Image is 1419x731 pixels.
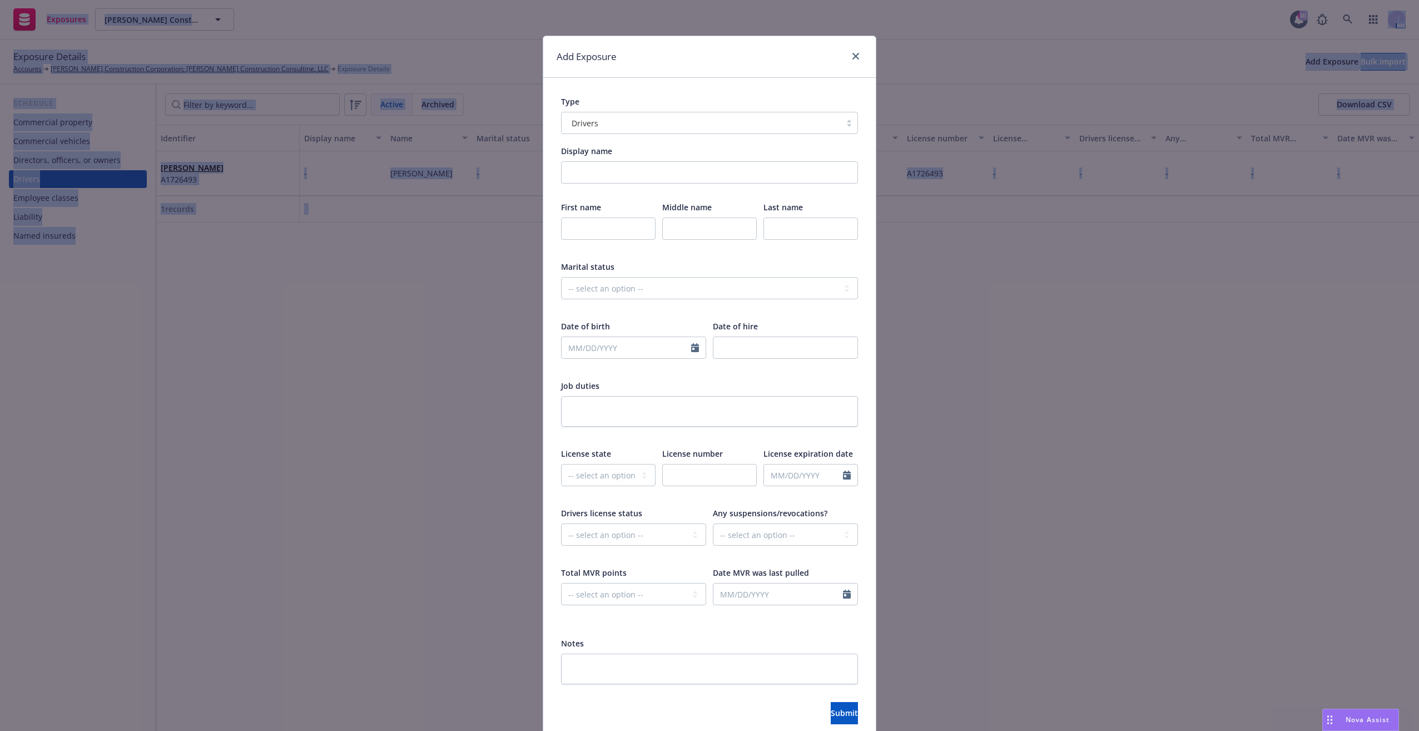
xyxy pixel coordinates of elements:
[572,117,598,129] span: Drivers
[567,117,835,129] span: Drivers
[561,448,611,459] span: License state
[561,146,612,156] span: Display name
[713,321,758,332] span: Date of hire
[1322,709,1399,731] button: Nova Assist
[713,567,809,578] span: Date MVR was last pulled
[1323,709,1337,730] div: Drag to move
[662,448,723,459] span: License number
[764,465,843,486] input: MM/DD/YYYY
[691,343,699,352] svg: Calendar
[831,708,858,718] span: Submit
[843,590,851,599] svg: Calendar
[561,202,601,213] span: First name
[831,702,858,724] button: Submit
[561,96,579,107] span: Type
[557,50,617,64] h1: Add Exposure
[713,508,827,518] span: Any suspensions/revocations?
[662,202,712,213] span: Middle name
[763,448,853,459] span: License expiration date
[561,508,642,518] span: Drivers license status
[843,471,851,480] svg: Calendar
[561,567,627,578] span: Total MVR points
[713,584,843,605] input: MM/DD/YYYY
[763,202,803,213] span: Last name
[561,321,610,332] span: Date of birth
[561,261,614,272] span: Marital status
[561,381,599,391] span: Job duties
[849,50,862,63] a: close
[1346,715,1390,724] span: Nova Assist
[562,337,691,358] input: MM/DD/YYYY
[561,638,584,649] span: Notes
